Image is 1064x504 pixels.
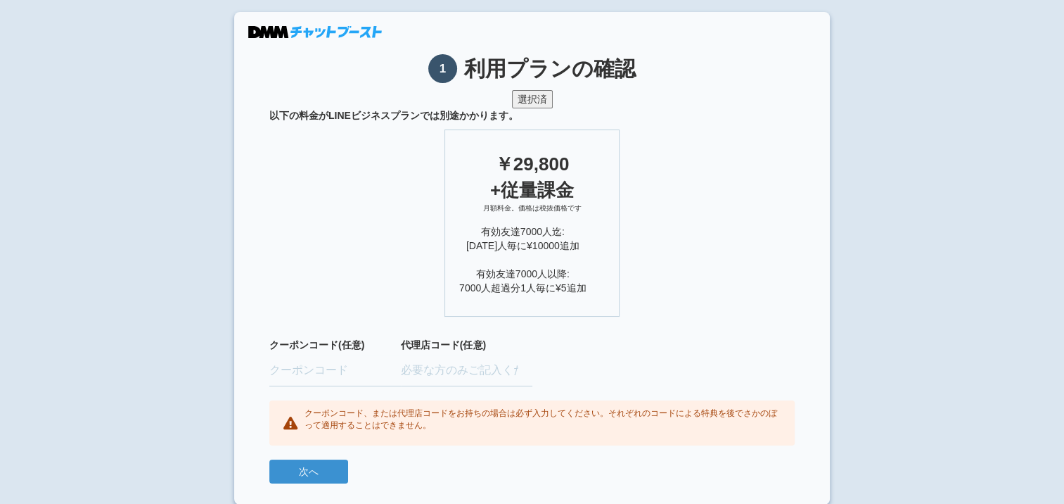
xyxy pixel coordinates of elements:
button: 次へ [269,460,348,484]
label: 代理店コード(任意) [401,338,532,352]
div: ￥29,800 +従量課金 [459,151,605,203]
div: 月額料金。価格は税抜価格です [459,203,605,225]
button: 選択済 [512,90,553,108]
span: 1 [428,54,457,83]
input: 必要な方のみご記入ください [401,355,532,386]
div: 有効友達7000人迄: [DATE]人毎に¥10000追加 有効友達7000人以降: 7000人超過分1人毎に¥5追加 [459,225,605,295]
p: クーポンコード、または代理店コードをお持ちの場合は必ず入力してください。それぞれのコードによる特典を後でさかのぼって適用することはできません。 [305,408,781,431]
h1: 利用プランの確認 [269,54,795,83]
input: クーポンコード [269,355,401,386]
span: 以下の料金がLINEビジネスプランでは別途かかります。 [269,108,795,122]
img: DMMチャットブースト [248,26,382,38]
label: クーポンコード(任意) [269,338,401,352]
